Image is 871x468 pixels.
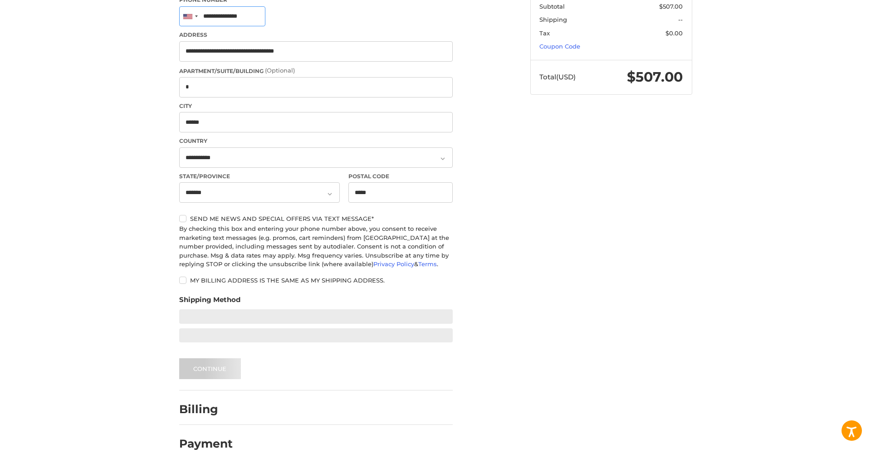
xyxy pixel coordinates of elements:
label: Send me news and special offers via text message* [179,215,453,222]
label: Postal Code [348,172,453,180]
h2: Billing [179,402,232,416]
div: By checking this box and entering your phone number above, you consent to receive marketing text ... [179,224,453,269]
label: Address [179,31,453,39]
div: United States: +1 [180,7,201,26]
span: $507.00 [659,3,683,10]
label: City [179,102,453,110]
span: Shipping [539,16,567,23]
span: Total (USD) [539,73,576,81]
label: Apartment/Suite/Building [179,66,453,75]
span: $0.00 [665,29,683,37]
span: Subtotal [539,3,565,10]
button: Continue [179,358,241,379]
small: (Optional) [265,67,295,74]
h2: Payment [179,437,233,451]
a: Terms [418,260,437,268]
a: Privacy Policy [373,260,414,268]
span: $507.00 [627,68,683,85]
label: Country [179,137,453,145]
label: My billing address is the same as my shipping address. [179,277,453,284]
label: State/Province [179,172,340,180]
span: Tax [539,29,550,37]
legend: Shipping Method [179,295,240,309]
span: -- [678,16,683,23]
a: Coupon Code [539,43,580,50]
